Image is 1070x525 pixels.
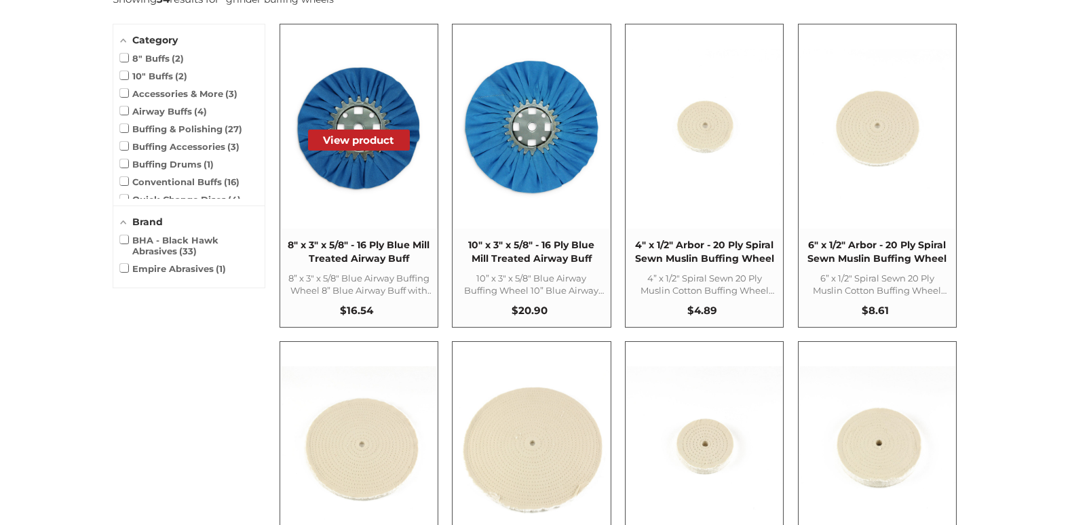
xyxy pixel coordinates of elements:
span: Airway Buffs [120,106,208,117]
span: Brand [132,216,163,228]
img: 8 inch spiral sewn cotton buffing wheel - 20 ply [281,366,437,522]
span: Conventional Buffs [120,176,240,187]
span: 1 [216,263,226,274]
a: 8 [280,24,438,327]
span: $16.54 [340,304,373,317]
span: 3 [225,88,237,99]
span: 4 [194,106,207,117]
span: 8" Buffs [120,53,185,64]
span: BHA - Black Hawk Abrasives [120,235,258,256]
a: 6 [799,24,956,327]
span: 2 [175,71,187,81]
img: 6 inch 20 ply spiral sewn cotton buffing wheel [799,49,955,205]
span: Empire Abrasives [120,263,227,274]
span: 10” x 3" x 5/8" Blue Airway Buffing Wheel 10” Blue Airway Buff with 3” Center Plate and 5/8” Arbo... [459,272,603,296]
img: 10 inch buffing wheel spiral sewn 20 ply [453,366,609,522]
span: 6” x 1/2" Spiral Sewn 20 Ply Muslin Cotton Buffing Wheel Spiral Sewn Muslin Buffing Wheels are ex... [805,272,949,296]
img: 4 inch spiral sewn 20 ply conventional buffing wheel [626,49,782,205]
span: Category [132,34,178,46]
span: Accessories & More [120,88,238,99]
span: Quick Change Discs [120,194,242,205]
span: 4” x 1/2" Spiral Sewn 20 Ply Muslin Cotton Buffing Wheel Spiral Sewn Muslin Buffing Wheels are ex... [632,272,776,296]
span: 10" Buffs [120,71,188,81]
span: Buffing Accessories [120,141,240,152]
span: $4.89 [687,304,717,317]
button: View product [308,130,410,151]
span: 3 [227,141,240,152]
span: 2 [172,53,184,64]
img: 4 inch muslin buffing wheel spiral sewn 60 ply [626,366,782,522]
span: 4 [228,194,241,205]
span: 1 [204,159,214,170]
span: 10" x 3" x 5/8" - 16 Ply Blue Mill Treated Airway Buff [459,239,603,265]
span: Buffing Drums [120,159,214,170]
span: $20.90 [512,304,548,317]
img: blue mill treated 8 inch airway buffing wheel [281,49,437,205]
span: 27 [225,123,242,134]
span: $8.61 [862,304,889,317]
img: 6" x 1/2" spiral sewn muslin buffing wheel 60 ply [799,366,955,522]
span: 6" x 1/2" Arbor - 20 Ply Spiral Sewn Muslin Buffing Wheel [805,239,949,265]
img: 10 inch blue treated airway buffing wheel [453,49,609,205]
a: 10 [453,24,610,327]
a: 4 [626,24,783,327]
span: 16 [224,176,240,187]
span: 8" x 3" x 5/8" - 16 Ply Blue Mill Treated Airway Buff [287,239,431,265]
span: 33 [179,246,197,256]
span: 4" x 1/2" Arbor - 20 Ply Spiral Sewn Muslin Buffing Wheel [632,239,776,265]
span: 8” x 3" x 5/8" Blue Airway Buffing Wheel 8” Blue Airway Buff with 3” Center Plate and 5/8” Arbor ... [287,272,431,296]
span: Buffing & Polishing [120,123,243,134]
